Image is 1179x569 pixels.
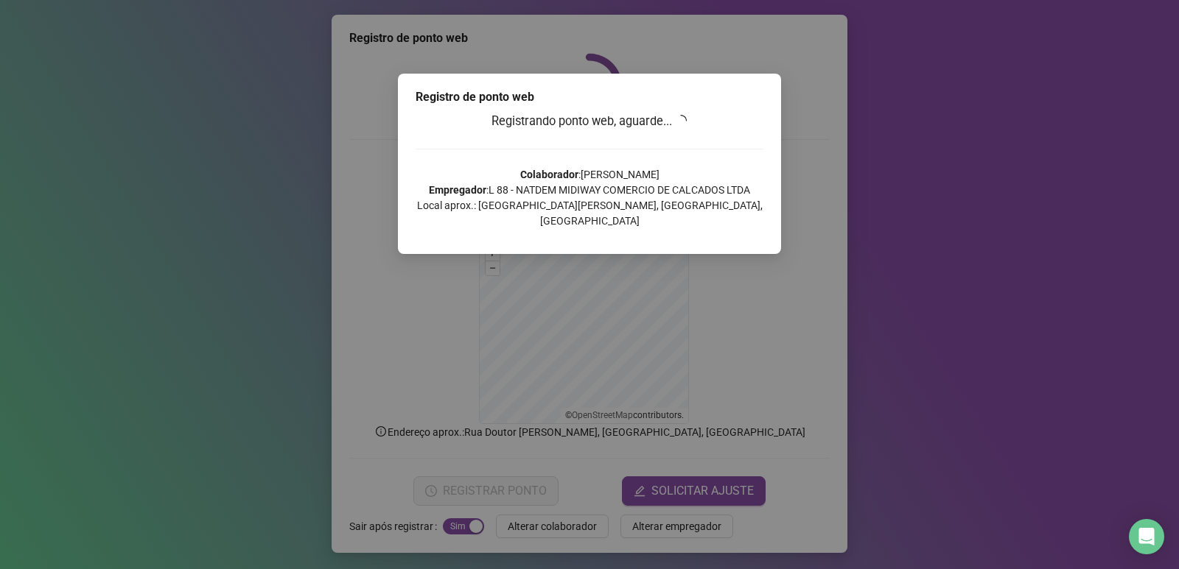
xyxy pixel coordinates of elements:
[416,88,763,106] div: Registro de ponto web
[520,169,578,180] strong: Colaborador
[416,112,763,131] h3: Registrando ponto web, aguarde...
[1129,519,1164,554] div: Open Intercom Messenger
[429,184,486,196] strong: Empregador
[416,167,763,229] p: : [PERSON_NAME] : L 88 - NATDEM MIDIWAY COMERCIO DE CALCADOS LTDA Local aprox.: [GEOGRAPHIC_DATA]...
[674,113,690,129] span: loading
